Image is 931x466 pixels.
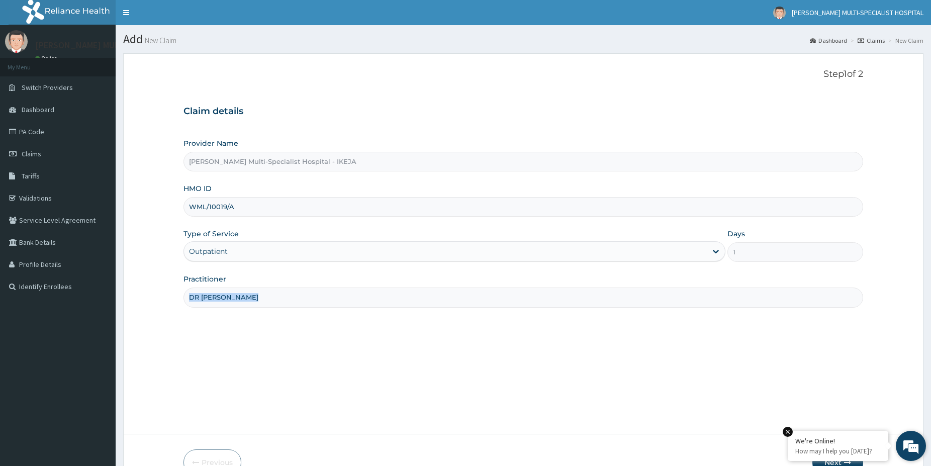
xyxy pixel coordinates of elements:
[35,41,215,50] p: [PERSON_NAME] MULTI-SPECIALIST HOSPITAL
[19,50,41,75] img: d_794563401_company_1708531726252_794563401
[795,447,881,455] p: How may I help you today?
[165,5,189,29] div: Minimize live chat window
[183,106,863,117] h3: Claim details
[52,56,169,69] div: Chat with us now
[5,274,192,310] textarea: Type your message and hit 'Enter'
[183,229,239,239] label: Type of Service
[792,8,923,17] span: [PERSON_NAME] MULTI-SPECIALIST HOSPITAL
[183,197,863,217] input: Enter HMO ID
[727,229,745,239] label: Days
[5,30,28,53] img: User Image
[183,288,863,307] input: Enter Name
[22,171,40,180] span: Tariffs
[58,127,139,228] span: We're online!
[123,33,923,46] h1: Add
[886,36,923,45] li: New Claim
[183,183,212,194] label: HMO ID
[189,246,228,256] div: Outpatient
[22,83,73,92] span: Switch Providers
[795,436,881,445] div: We're Online!
[22,105,54,114] span: Dashboard
[183,138,238,148] label: Provider Name
[773,7,786,19] img: User Image
[35,55,59,62] a: Online
[183,69,863,80] p: Step 1 of 2
[858,36,885,45] a: Claims
[22,149,41,158] span: Claims
[143,37,176,44] small: New Claim
[183,274,226,284] label: Practitioner
[810,36,847,45] a: Dashboard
